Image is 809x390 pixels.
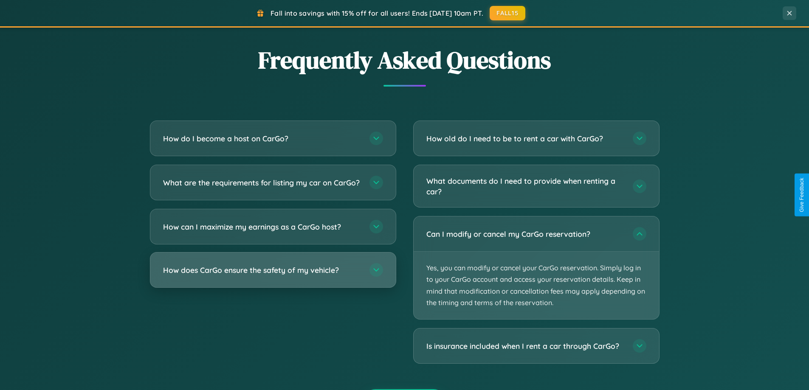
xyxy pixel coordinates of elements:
h3: How does CarGo ensure the safety of my vehicle? [163,265,361,275]
h3: What documents do I need to provide when renting a car? [426,176,624,196]
span: Fall into savings with 15% off for all users! Ends [DATE] 10am PT. [271,9,483,17]
p: Yes, you can modify or cancel your CarGo reservation. Simply log in to your CarGo account and acc... [414,252,659,319]
h3: What are the requirements for listing my car on CarGo? [163,177,361,188]
h3: Is insurance included when I rent a car through CarGo? [426,341,624,351]
h2: Frequently Asked Questions [150,44,660,76]
h3: How old do I need to be to rent a car with CarGo? [426,133,624,144]
h3: How can I maximize my earnings as a CarGo host? [163,222,361,232]
h3: How do I become a host on CarGo? [163,133,361,144]
h3: Can I modify or cancel my CarGo reservation? [426,229,624,239]
button: FALL15 [490,6,525,20]
div: Give Feedback [799,178,805,212]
